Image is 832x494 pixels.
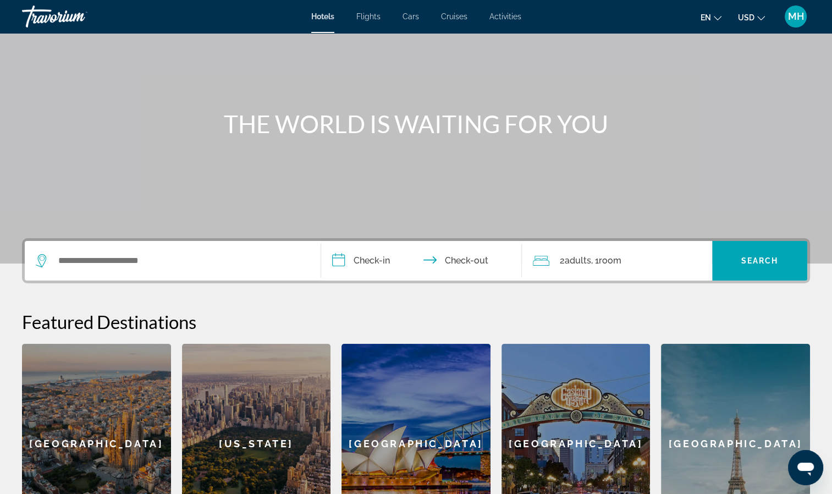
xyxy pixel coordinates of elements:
div: Search widget [25,241,807,281]
span: en [701,13,711,22]
a: Cruises [441,12,467,21]
span: Room [598,255,621,266]
button: Change language [701,9,721,25]
button: Travelers: 2 adults, 0 children [522,241,712,281]
iframe: Button to launch messaging window [788,450,823,485]
button: Check in and out dates [321,241,522,281]
button: Change currency [738,9,765,25]
a: Travorium [22,2,132,31]
span: MH [788,11,804,22]
a: Hotels [311,12,334,21]
span: 2 [559,253,591,268]
a: Activities [489,12,521,21]
h2: Featured Destinations [22,311,810,333]
button: Search [712,241,807,281]
span: Search [741,256,779,265]
a: Flights [356,12,381,21]
a: Cars [403,12,419,21]
button: User Menu [781,5,810,28]
h1: THE WORLD IS WAITING FOR YOU [210,109,622,138]
span: Adults [564,255,591,266]
span: USD [738,13,754,22]
span: , 1 [591,253,621,268]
